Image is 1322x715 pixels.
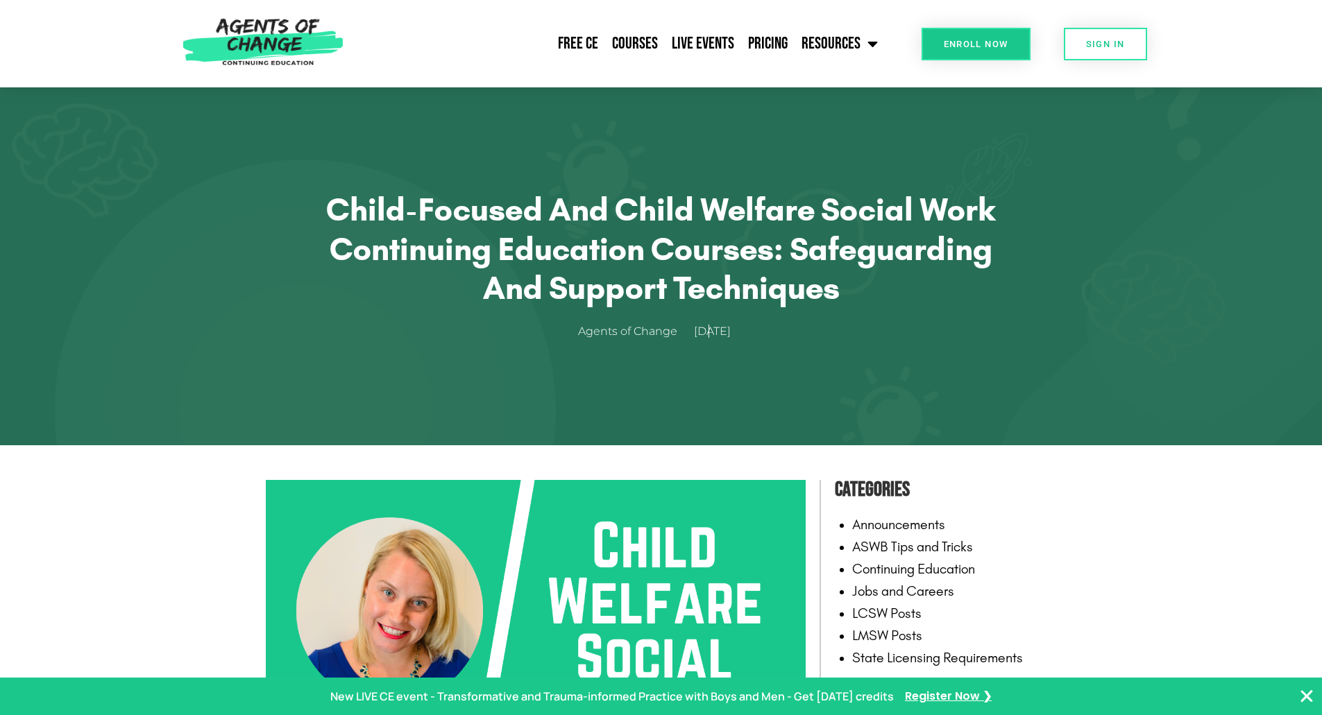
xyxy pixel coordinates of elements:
a: ASWB Tips and Tricks [852,538,973,555]
button: Close Banner [1298,688,1315,705]
a: SIGN IN [1064,28,1147,60]
a: Resources [795,26,885,61]
time: [DATE] [694,325,731,338]
a: Free CE [551,26,605,61]
a: Courses [605,26,665,61]
a: [DATE] [694,322,745,342]
a: LMSW Posts [852,627,922,644]
span: Agents of Change [578,322,677,342]
a: Jobs and Careers [852,583,954,599]
a: Agents of Change [578,322,691,342]
span: Enroll Now [944,40,1008,49]
p: New LIVE CE event - Transformative and Trauma-informed Practice with Boys and Men - Get [DATE] cr... [330,687,894,707]
a: Register Now ❯ [905,687,992,707]
nav: Menu [350,26,885,61]
h4: Categories [835,473,1057,506]
span: SIGN IN [1086,40,1125,49]
a: Continuing Education [852,560,975,577]
h1: Child-Focused and Child Welfare Social Work Continuing Education Courses: Safeguarding and Suppor... [300,190,1022,307]
a: Enroll Now [922,28,1031,60]
a: Live Events [665,26,741,61]
a: LCSW Posts [852,605,922,621]
a: State Licensing Requirements [852,649,1023,666]
a: Pricing [741,26,795,61]
a: Announcements [852,516,945,533]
